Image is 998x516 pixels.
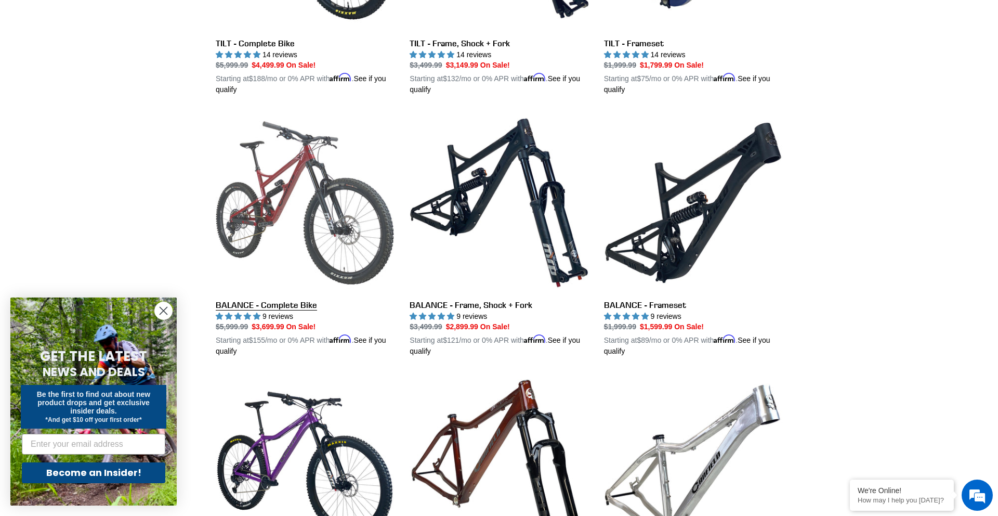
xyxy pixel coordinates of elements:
[60,131,143,236] span: We're online!
[40,347,147,366] span: GET THE LATEST
[37,390,151,415] span: Be the first to find out about new product drops and get exclusive insider deals.
[5,284,198,320] textarea: Type your message and hit 'Enter'
[70,58,190,72] div: Chat with us now
[22,462,165,483] button: Become an Insider!
[858,496,946,504] p: How may I help you today?
[33,52,59,78] img: d_696896380_company_1647369064580_696896380
[11,57,27,73] div: Navigation go back
[154,302,173,320] button: Close dialog
[43,364,145,380] span: NEWS AND DEALS
[858,486,946,495] div: We're Online!
[45,416,141,423] span: *And get $10 off your first order*
[170,5,195,30] div: Minimize live chat window
[22,434,165,455] input: Enter your email address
